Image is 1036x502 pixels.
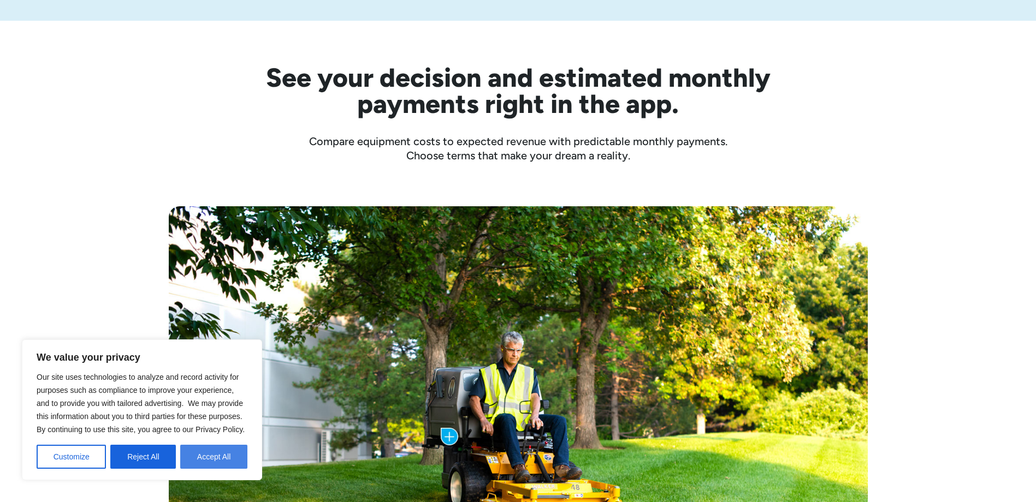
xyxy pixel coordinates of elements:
[37,445,106,469] button: Customize
[212,64,824,117] h2: See your decision and estimated monthly payments right in the app.
[180,445,247,469] button: Accept All
[37,351,247,364] p: We value your privacy
[441,428,458,445] img: Plus icon with blue background
[110,445,176,469] button: Reject All
[37,373,245,434] span: Our site uses technologies to analyze and record activity for purposes such as compliance to impr...
[22,339,262,480] div: We value your privacy
[169,134,868,163] div: Compare equipment costs to expected revenue with predictable monthly payments. Choose terms that ...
